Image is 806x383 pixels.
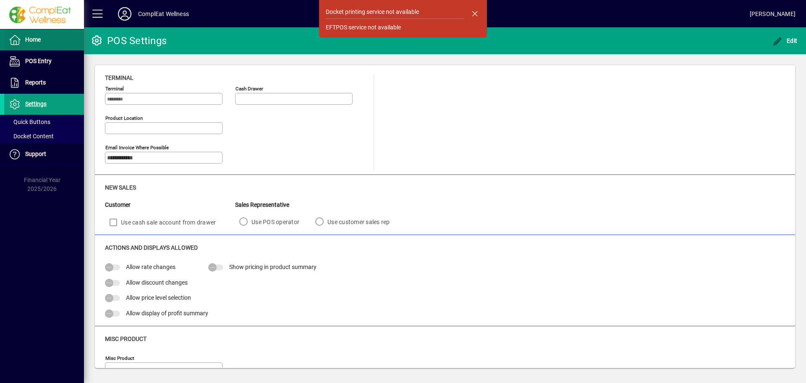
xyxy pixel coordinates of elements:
[750,7,796,21] div: [PERSON_NAME]
[770,33,800,48] button: Edit
[229,264,317,270] span: Show pricing in product summary
[105,244,198,251] span: Actions and Displays Allowed
[189,7,750,21] span: [DATE] 12:06
[105,355,134,361] mat-label: Misc Product
[105,74,133,81] span: Terminal
[235,201,402,209] div: Sales Representative
[25,79,46,86] span: Reports
[138,7,189,21] div: ComplEat Wellness
[90,34,167,48] div: POS Settings
[4,51,84,72] a: POS Entry
[126,264,175,270] span: Allow rate changes
[326,23,401,32] div: EFTPOS service not available
[105,115,143,121] mat-label: Product location
[4,129,84,143] a: Docket Content
[25,151,46,157] span: Support
[4,144,84,165] a: Support
[236,86,263,92] mat-label: Cash Drawer
[4,72,84,93] a: Reports
[111,6,138,21] button: Profile
[8,133,54,140] span: Docket Content
[105,201,235,209] div: Customer
[8,119,50,125] span: Quick Buttons
[4,29,84,50] a: Home
[4,115,84,129] a: Quick Buttons
[105,145,169,151] mat-label: Email Invoice where possible
[25,36,41,43] span: Home
[772,37,798,44] span: Edit
[126,294,191,301] span: Allow price level selection
[25,100,47,107] span: Settings
[105,184,136,191] span: New Sales
[126,279,188,286] span: Allow discount changes
[25,58,52,64] span: POS Entry
[105,335,147,342] span: Misc Product
[126,310,208,317] span: Allow display of profit summary
[105,86,124,92] mat-label: Terminal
